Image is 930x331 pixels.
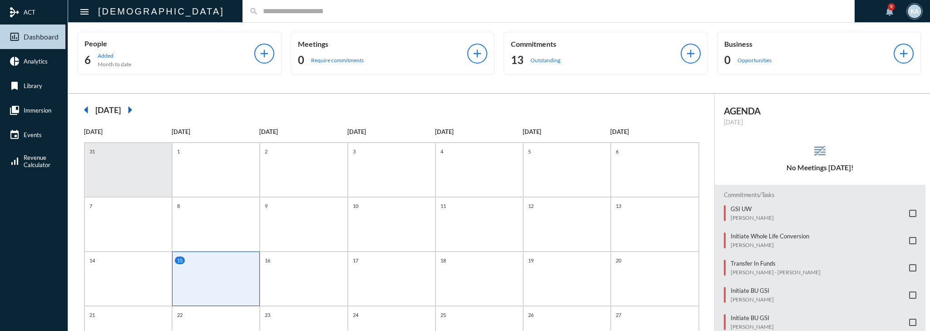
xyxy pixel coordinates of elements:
h2: 6 [84,53,91,67]
span: Events [24,131,42,138]
p: Added [98,52,131,59]
p: 24 [351,311,361,319]
p: Initiate BU GSI [731,287,774,294]
span: ACT [24,9,35,16]
p: Opportunities [737,57,772,64]
p: 11 [438,202,448,210]
p: 2 [262,148,270,155]
span: Analytics [24,58,48,65]
p: 12 [526,202,536,210]
p: 21 [87,311,97,319]
p: Commitments [511,40,681,48]
p: Transfer In Funds [731,260,821,267]
p: [PERSON_NAME] - [PERSON_NAME] [731,269,821,276]
h2: 13 [511,53,524,67]
p: 19 [526,257,536,264]
p: 14 [87,257,97,264]
span: Library [24,82,42,89]
p: 7 [87,202,94,210]
h2: [DEMOGRAPHIC_DATA] [98,4,224,19]
p: [DATE] [610,128,698,135]
p: 22 [175,311,185,319]
span: Dashboard [24,33,59,41]
p: 20 [613,257,623,264]
h2: [DATE] [95,105,121,115]
p: 26 [526,311,536,319]
mat-icon: collections_bookmark [9,105,20,116]
p: 16 [262,257,272,264]
p: 6 [613,148,621,155]
p: GSI UW [731,205,774,212]
p: [PERSON_NAME] [731,296,774,303]
h2: AGENDA [724,105,917,116]
p: [DATE] [84,128,172,135]
h2: 0 [724,53,731,67]
p: [DATE] [347,128,435,135]
p: Outstanding [530,57,560,64]
p: Month to date [98,61,131,68]
mat-icon: add [258,47,271,60]
div: KA [908,5,921,18]
p: 1 [175,148,182,155]
p: 4 [438,148,445,155]
p: [DATE] [523,128,610,135]
mat-icon: notifications [884,6,895,17]
p: [PERSON_NAME] [731,214,774,221]
p: Require commitments [311,57,364,64]
p: 18 [438,257,448,264]
mat-icon: search [249,7,258,16]
mat-icon: arrow_left [77,101,95,119]
p: [PERSON_NAME] [731,242,809,248]
mat-icon: bookmark [9,80,20,91]
span: Immersion [24,107,51,114]
p: 9 [262,202,270,210]
p: 31 [87,148,97,155]
p: 15 [175,257,185,264]
mat-icon: add [471,47,484,60]
p: [DATE] [435,128,523,135]
p: 5 [526,148,533,155]
p: 3 [351,148,358,155]
button: Toggle sidenav [75,2,94,20]
p: [DATE] [259,128,347,135]
h5: No Meetings [DATE]! [715,163,926,172]
mat-icon: insert_chart_outlined [9,31,20,42]
p: Initiate BU GSI [731,314,774,321]
p: 13 [613,202,623,210]
mat-icon: mediation [9,7,20,18]
mat-icon: add [684,47,697,60]
h2: Commitments/Tasks [724,192,917,198]
mat-icon: signal_cellular_alt [9,156,20,167]
p: Business [724,40,894,48]
mat-icon: Side nav toggle icon [79,6,90,17]
p: 10 [351,202,361,210]
h2: 0 [298,53,304,67]
p: 23 [262,311,272,319]
mat-icon: add [897,47,910,60]
mat-icon: pie_chart [9,56,20,67]
p: [DATE] [724,119,917,126]
p: 25 [438,311,448,319]
p: Meetings [298,40,468,48]
mat-icon: arrow_right [121,101,139,119]
mat-icon: reorder [812,143,827,158]
p: People [84,39,254,48]
div: 9 [888,3,895,10]
p: [PERSON_NAME] [731,323,774,330]
p: 17 [351,257,361,264]
p: Initiate Whole Life Conversion [731,232,809,240]
span: Revenue Calculator [24,154,50,168]
p: 8 [175,202,182,210]
mat-icon: event [9,129,20,140]
p: 27 [613,311,623,319]
p: [DATE] [172,128,259,135]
